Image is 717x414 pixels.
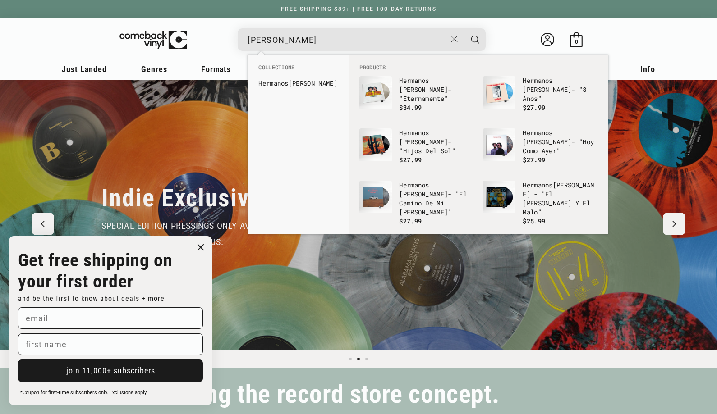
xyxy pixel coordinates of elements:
b: Hermanos [523,76,553,85]
li: products: Hermanos Gutierrez - "Hijos Del Sol" [355,124,478,176]
p: - "Eternamente" [399,76,474,103]
span: $34.99 [399,103,422,112]
button: join 11,000+ subscribers [18,359,203,382]
span: Formats [201,64,231,74]
a: Hermanos Gutiérrez - "El Bueno Y El Malo" Hermanos[PERSON_NAME] - "El [PERSON_NAME] Y El Malo" $2... [483,181,597,226]
button: Close [446,29,463,49]
a: Hermanos Gutierrez - "Hijos Del Sol" Hermanos [PERSON_NAME]- "Hijos Del Sol" $27.99 [359,128,474,172]
b: Hermanos [399,76,429,85]
li: Products [355,64,602,72]
span: *Coupon for first-time subscribers only. Exclusions apply. [20,390,147,396]
b: Hermanos [258,79,289,87]
img: Hermanos Gutierrez - "El Camino De Mi Alma" [359,181,392,213]
span: Just Landed [62,64,107,74]
b: Hermanos [399,181,429,189]
b: [PERSON_NAME] [399,190,448,198]
button: Load slide 2 of 3 [354,355,363,363]
li: products: Hermanos Gutierrez - "El Camino De Mi Alma" [355,176,478,230]
b: [PERSON_NAME] [523,85,571,94]
a: Hermanos[PERSON_NAME] [258,79,338,88]
b: Hermanos [399,128,429,137]
img: Hermanos Gutierrez - "Eternamente" [359,76,392,109]
a: Hermanos Gutierrez - "8 Anos" Hermanos [PERSON_NAME]- "8 Anos" $27.99 [483,76,597,119]
a: Hermanos Gutierrez - "Eternamente" Hermanos [PERSON_NAME]- "Eternamente" $34.99 [359,76,474,119]
p: [PERSON_NAME] - "El [PERSON_NAME] Y El Malo" [523,181,597,217]
p: - "El Camino De Mi [PERSON_NAME]" [399,181,474,217]
b: [PERSON_NAME] [399,85,448,94]
li: products: Hermanos Gutierrez - "8 Anos" [478,72,602,124]
li: collections: Hermanos Gutiérrez [254,76,342,91]
h2: Modernizing the record store concept. [101,384,499,405]
b: [PERSON_NAME] [399,137,448,146]
span: $25.99 [523,217,545,225]
span: special edition pressings only available from independent stores like us. [101,220,308,247]
input: first name [18,333,203,355]
strong: Get free shipping on your first order [18,250,173,292]
li: products: Hermanos Gutiérrez - "El Bueno Y El Malo" [478,176,602,230]
div: Search [238,28,486,51]
span: and be the first to know about deals + more [18,294,165,303]
span: Genres [141,64,167,74]
input: When autocomplete results are available use up and down arrows to review and enter to select [248,31,446,49]
input: email [18,307,203,329]
div: Products [349,55,608,234]
li: products: Hermanos Gutierrez - "Hoy Como Ayer" [478,124,602,176]
b: Hermanos [523,181,553,189]
div: Collections [248,55,349,95]
span: $27.99 [523,103,545,112]
button: Load slide 3 of 3 [363,355,371,363]
a: Hermanos Gutierrez - "Hoy Como Ayer" Hermanos [PERSON_NAME]- "Hoy Como Ayer" $27.99 [483,128,597,172]
p: - "Hijos Del Sol" [399,128,474,155]
span: 0 [575,38,578,45]
img: Hermanos Gutierrez - "Hijos Del Sol" [359,128,392,161]
b: [PERSON_NAME] [523,137,571,146]
button: Search [464,28,487,51]
span: $27.99 [523,155,545,164]
button: Close dialog [194,241,207,254]
p: - "8 Anos" [523,76,597,103]
img: Hermanos Gutierrez - "Hoy Como Ayer" [483,128,515,161]
span: Info [640,64,655,74]
h2: Indie Exclusives [101,183,274,213]
button: Next slide [663,213,685,235]
li: Collections [254,64,342,76]
button: Previous slide [32,213,54,235]
p: - "Hoy Como Ayer" [523,128,597,155]
b: Hermanos [523,128,553,137]
a: Hermanos Gutierrez - "El Camino De Mi Alma" Hermanos [PERSON_NAME]- "El Camino De Mi [PERSON_NAME... [359,181,474,226]
li: products: Hermanos Gutierrez - "Eternamente" [355,72,478,124]
a: FREE SHIPPING $89+ | FREE 100-DAY RETURNS [272,6,446,12]
img: Hermanos Gutierrez - "8 Anos" [483,76,515,109]
img: Hermanos Gutiérrez - "El Bueno Y El Malo" [483,181,515,213]
span: $27.99 [399,217,422,225]
button: Load slide 1 of 3 [346,355,354,363]
span: $27.99 [399,155,422,164]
